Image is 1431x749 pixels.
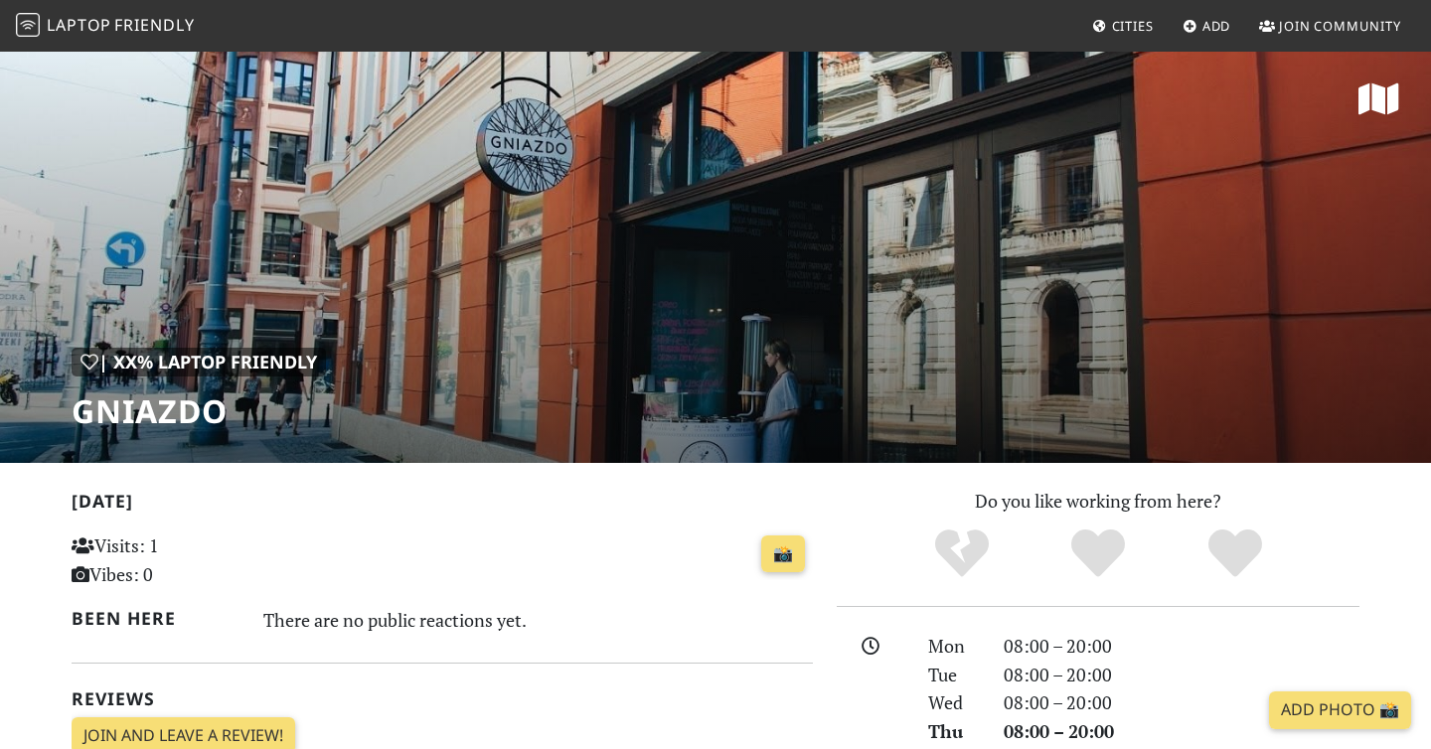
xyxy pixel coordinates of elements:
a: 📸 [761,535,805,573]
div: Thu [916,717,992,746]
div: Tue [916,661,992,689]
span: Join Community [1279,17,1401,35]
div: | XX% Laptop Friendly [72,348,326,376]
div: 08:00 – 20:00 [992,661,1371,689]
span: Add [1202,17,1231,35]
a: Add [1175,8,1239,44]
div: 08:00 – 20:00 [992,688,1371,717]
h2: Reviews [72,688,813,709]
a: Cities [1084,8,1162,44]
div: Wed [916,688,992,717]
a: Join Community [1251,8,1409,44]
span: Laptop [47,14,111,36]
div: Yes [1030,526,1167,581]
h2: Been here [72,608,239,629]
div: There are no public reactions yet. [263,604,814,636]
p: Do you like working from here? [837,487,1359,516]
p: Visits: 1 Vibes: 0 [72,531,303,589]
div: No [893,526,1031,581]
a: Add Photo 📸 [1269,691,1411,729]
div: 08:00 – 20:00 [992,717,1371,746]
div: 08:00 – 20:00 [992,632,1371,661]
h1: Gniazdo [72,392,326,430]
img: LaptopFriendly [16,13,40,37]
span: Friendly [114,14,194,36]
div: Definitely! [1167,526,1304,581]
div: Mon [916,632,992,661]
h2: [DATE] [72,491,813,520]
a: LaptopFriendly LaptopFriendly [16,9,195,44]
span: Cities [1112,17,1154,35]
